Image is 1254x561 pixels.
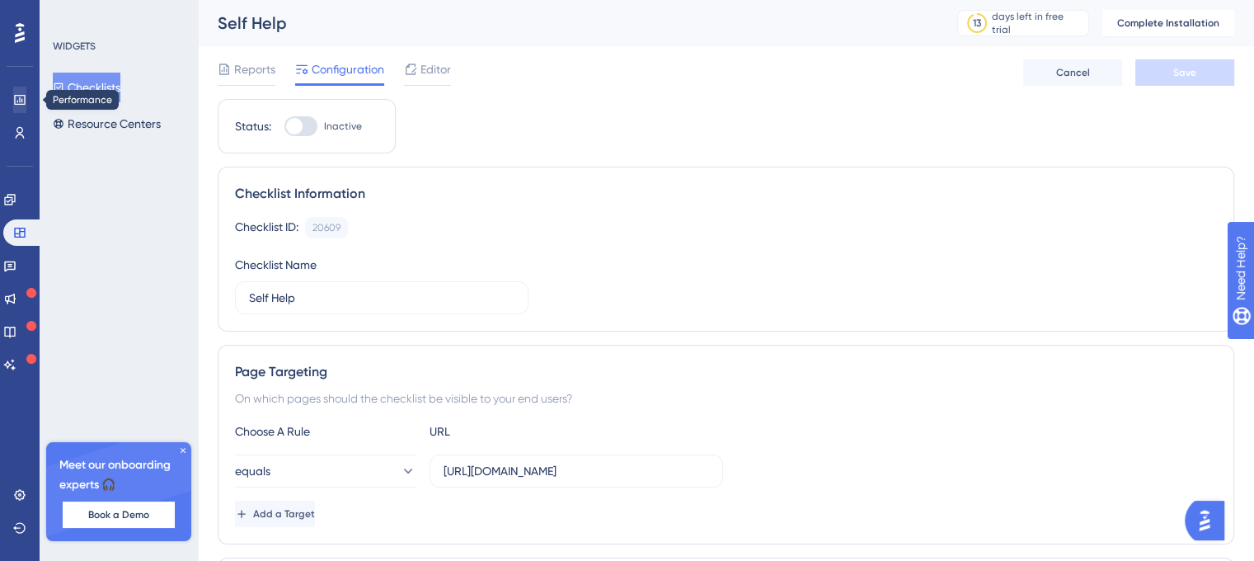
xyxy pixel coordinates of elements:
[1023,59,1122,86] button: Cancel
[235,362,1217,382] div: Page Targeting
[253,507,315,521] span: Add a Target
[1135,59,1234,86] button: Save
[235,461,270,481] span: equals
[88,508,149,521] span: Book a Demo
[53,73,120,102] button: Checklists
[235,217,298,238] div: Checklist ID:
[973,16,981,30] div: 13
[992,10,1083,36] div: days left in free trial
[1173,66,1196,79] span: Save
[420,59,451,79] span: Editor
[1056,66,1090,79] span: Cancel
[39,4,103,24] span: Need Help?
[324,120,362,133] span: Inactive
[235,455,416,488] button: equals
[312,59,384,79] span: Configuration
[1185,496,1234,545] iframe: UserGuiding AI Assistant Launcher
[312,221,341,234] div: 20609
[235,184,1217,204] div: Checklist Information
[430,422,611,441] div: URL
[235,501,315,527] button: Add a Target
[249,289,514,307] input: Type your Checklist name
[1117,16,1219,30] span: Complete Installation
[444,462,709,480] input: yourwebsite.com/path
[53,40,96,53] div: WIDGETS
[1102,10,1234,36] button: Complete Installation
[59,455,178,495] span: Meet our onboarding experts 🎧
[235,389,1217,408] div: On which pages should the checklist be visible to your end users?
[235,255,317,275] div: Checklist Name
[53,109,161,139] button: Resource Centers
[235,116,271,136] div: Status:
[218,12,916,35] div: Self Help
[63,502,175,528] button: Book a Demo
[234,59,275,79] span: Reports
[235,422,416,441] div: Choose A Rule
